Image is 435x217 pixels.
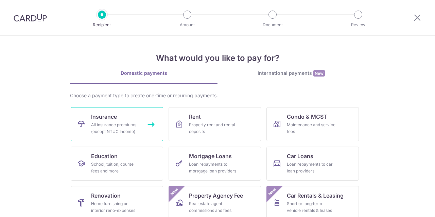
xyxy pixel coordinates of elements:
span: Renovation [91,191,121,200]
p: Recipient [77,21,127,28]
span: New [267,186,278,197]
span: Car Loans [287,152,313,160]
img: CardUp [14,14,47,22]
div: Maintenance and service fees [287,121,336,135]
div: Real estate agent commissions and fees [189,200,238,214]
p: Amount [162,21,212,28]
div: All insurance premiums (except NTUC Income) [91,121,140,135]
span: Car Rentals & Leasing [287,191,344,200]
div: Choose a payment type to create one-time or recurring payments. [70,92,365,99]
span: Condo & MCST [287,113,327,121]
div: Home furnishing or interior reno-expenses [91,200,140,214]
span: Help [16,5,30,11]
a: Condo & MCSTMaintenance and service fees [266,107,359,141]
span: Rent [189,113,201,121]
p: Document [247,21,298,28]
a: EducationSchool, tuition, course fees and more [71,147,163,181]
div: Property rent and rental deposits [189,121,238,135]
span: New [169,186,180,197]
a: InsuranceAll insurance premiums (except NTUC Income) [71,107,163,141]
h4: What would you like to pay for? [70,52,365,64]
span: Insurance [91,113,117,121]
span: New [313,70,325,77]
div: Loan repayments to car loan providers [287,161,336,174]
a: RentProperty rent and rental deposits [169,107,261,141]
div: Domestic payments [70,70,217,77]
p: Review [333,21,383,28]
div: School, tuition, course fees and more [91,161,140,174]
span: Education [91,152,118,160]
a: Car LoansLoan repayments to car loan providers [266,147,359,181]
div: Short or long‑term vehicle rentals & leases [287,200,336,214]
div: International payments [217,70,365,77]
div: Loan repayments to mortgage loan providers [189,161,238,174]
span: Mortgage Loans [189,152,232,160]
span: Property Agency Fee [189,191,243,200]
a: Mortgage LoansLoan repayments to mortgage loan providers [169,147,261,181]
